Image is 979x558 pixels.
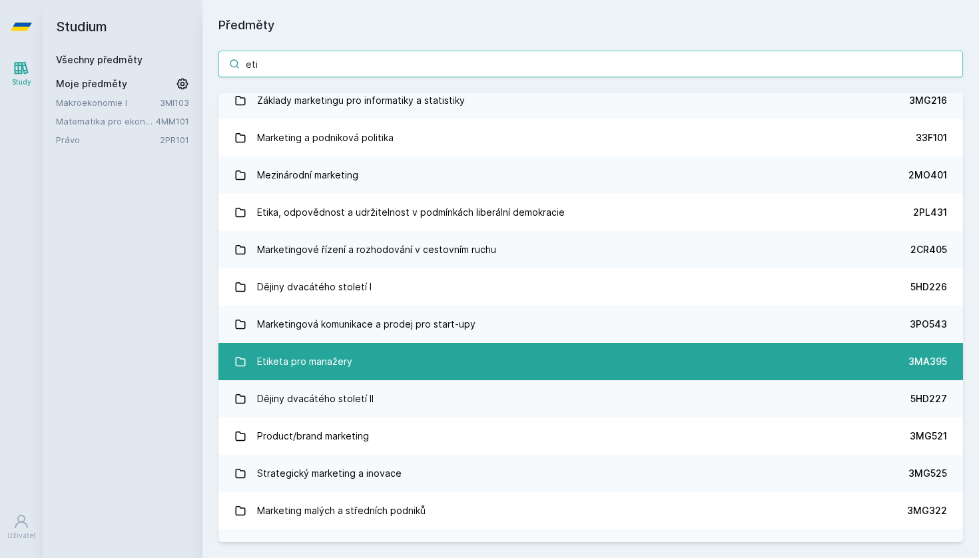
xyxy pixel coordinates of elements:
[908,168,947,182] div: 2MO401
[12,77,31,87] div: Study
[907,504,947,517] div: 3MG322
[910,280,947,294] div: 5HD226
[56,54,143,65] a: Všechny předměty
[910,318,947,331] div: 3PO543
[56,115,156,128] a: Matematika pro ekonomy
[218,119,963,156] a: Marketing a podniková politika 33F101
[908,467,947,480] div: 3MG525
[160,97,189,108] a: 3MI103
[56,77,127,91] span: Moje předměty
[257,348,352,375] div: Etiketa pro manažery
[910,429,947,443] div: 3MG521
[257,162,358,188] div: Mezinárodní marketing
[913,206,947,219] div: 2PL431
[3,507,40,547] a: Uživatel
[257,87,465,114] div: Základy marketingu pro informatiky a statistiky
[910,392,947,406] div: 5HD227
[218,156,963,194] a: Mezinárodní marketing 2MO401
[909,94,947,107] div: 3MG216
[218,51,963,77] input: Název nebo ident předmětu…
[56,133,160,146] a: Právo
[916,131,947,144] div: 33F101
[257,125,394,151] div: Marketing a podniková politika
[257,274,372,300] div: Dějiny dvacátého století I
[56,96,160,109] a: Makroekonomie I
[909,541,947,555] div: 2OP544
[257,199,565,226] div: Etika, odpovědnost a udržitelnost v podmínkách liberální demokracie
[257,236,496,263] div: Marketingové řízení a rozhodování v cestovním ruchu
[257,497,426,524] div: Marketing malých a středních podniků
[218,194,963,231] a: Etika, odpovědnost a udržitelnost v podmínkách liberální demokracie 2PL431
[218,231,963,268] a: Marketingové řízení a rozhodování v cestovním ruchu 2CR405
[218,492,963,529] a: Marketing malých a středních podniků 3MG322
[3,53,40,94] a: Study
[160,135,189,145] a: 2PR101
[218,418,963,455] a: Product/brand marketing 3MG521
[908,355,947,368] div: 3MA395
[257,311,476,338] div: Marketingová komunikace a prodej pro start-upy
[218,268,963,306] a: Dějiny dvacátého století I 5HD226
[218,455,963,492] a: Strategický marketing a inovace 3MG525
[156,116,189,127] a: 4MM101
[218,380,963,418] a: Dějiny dvacátého století II 5HD227
[910,243,947,256] div: 2CR405
[218,306,963,343] a: Marketingová komunikace a prodej pro start-upy 3PO543
[218,82,963,119] a: Základy marketingu pro informatiky a statistiky 3MG216
[257,460,402,487] div: Strategický marketing a inovace
[257,386,374,412] div: Dějiny dvacátého století II
[218,16,963,35] h1: Předměty
[257,423,369,449] div: Product/brand marketing
[7,531,35,541] div: Uživatel
[218,343,963,380] a: Etiketa pro manažery 3MA395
